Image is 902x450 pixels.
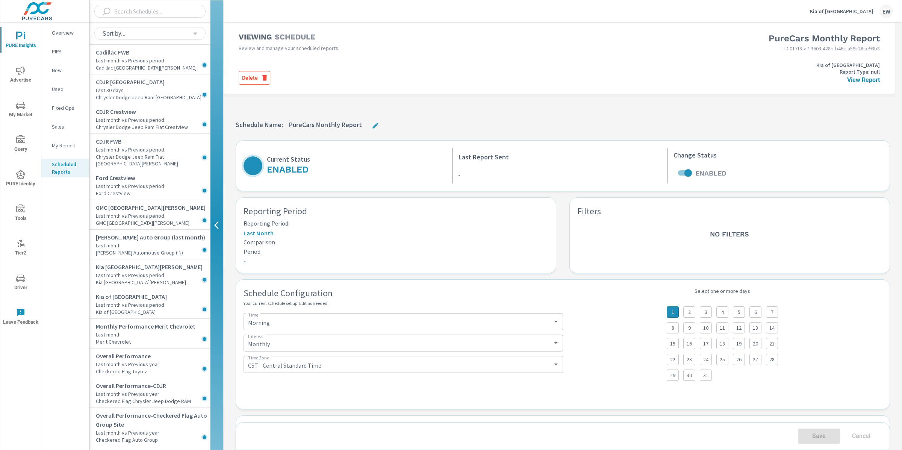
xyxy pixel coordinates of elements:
[236,118,286,132] h6: Schedule Name:
[52,48,83,55] p: PIPA
[52,29,83,36] p: Overview
[703,324,708,332] p: 10
[286,118,365,132] h6: PureCars Monthly Report
[3,66,39,85] span: Advertise
[41,121,89,132] div: Sales
[703,371,708,379] p: 31
[96,381,210,390] p: Overall Performance-CDJR
[459,171,460,179] div: -
[52,123,83,130] p: Sales
[720,356,725,363] p: 25
[840,68,880,75] p: Report Type: null
[96,116,210,124] p: Last month vs Previous period
[703,340,708,347] p: 17
[96,249,210,256] p: [PERSON_NAME] Automotive Group (IN)
[96,301,210,309] p: Last month vs Previous period
[96,338,210,345] p: Merit Chevrolet
[52,67,83,74] p: New
[753,356,758,363] p: 27
[96,48,210,57] p: Cadillac FWB
[244,238,274,256] h6: Comparison period:
[816,62,880,68] p: Kia of [GEOGRAPHIC_DATA]
[577,205,882,219] h5: Filters
[96,94,210,101] p: Chrysler Dodge Jeep Ram [GEOGRAPHIC_DATA]
[96,153,210,167] p: Chrysler Dodge Jeep Ram Fiat [GEOGRAPHIC_DATA][PERSON_NAME]
[96,64,210,71] p: Cadillac [GEOGRAPHIC_DATA][PERSON_NAME]
[244,256,548,265] p: -
[41,65,89,76] div: New
[687,324,692,332] p: 9
[810,8,873,15] p: Kia of [GEOGRAPHIC_DATA]
[96,262,210,271] p: Kia [GEOGRAPHIC_DATA][PERSON_NAME]
[239,44,559,52] p: Review and manage your scheduled reports.
[239,71,270,85] button: Delete
[736,340,742,347] p: 19
[96,292,210,301] p: Kia of [GEOGRAPHIC_DATA]
[96,86,210,94] p: Last 30 days
[96,190,210,197] p: Ford Crestview
[753,324,758,332] p: 13
[103,30,126,38] h6: Sort by...
[96,107,210,116] p: CDJR Crestview
[244,287,563,299] h5: Schedule Configuration
[244,219,548,228] h6: reporting period:
[574,32,880,45] h3: PureCars Monthly Report
[52,104,83,112] p: Fixed Ops
[0,23,41,334] div: nav menu
[3,274,39,292] span: Driver
[242,74,267,82] span: Delete
[3,135,39,154] span: Query
[112,5,193,18] input: Search Schedules...
[96,322,210,331] p: Monthly Performance Merit Chevrolet
[41,102,89,114] div: Fixed Ops
[720,308,725,316] p: 4
[244,300,328,306] span: Your current schedule set up. Edit as needed.
[96,390,210,398] p: Last month vs Previous year
[96,220,210,226] p: GMC [GEOGRAPHIC_DATA][PERSON_NAME]
[736,324,742,332] p: 12
[753,308,758,316] p: 6
[574,45,880,52] p: ID: 017f8fa7-3603-428b-b46c-a59c28ce93b8
[687,371,692,379] p: 30
[703,356,708,363] p: 24
[52,142,83,149] p: My Report
[459,153,509,161] h6: Last Report Sent
[96,137,210,146] p: CDJR FWB
[879,5,893,18] div: EW
[670,324,675,332] p: 8
[3,239,39,258] span: Tier2
[670,308,675,316] p: 1
[96,203,210,212] p: GMC [GEOGRAPHIC_DATA][PERSON_NAME]
[670,356,675,363] p: 22
[769,308,775,316] p: 7
[769,340,775,347] p: 21
[720,340,725,347] p: 18
[710,230,749,238] h5: No filters
[96,146,210,153] p: Last month vs Previous period
[96,279,210,286] p: Kia [GEOGRAPHIC_DATA][PERSON_NAME]
[769,356,775,363] p: 28
[96,271,210,279] p: Last month vs Previous period
[52,85,83,93] p: Used
[96,398,210,405] p: Checkered Flag Chrysler Jeep Dodge RAM
[275,32,315,41] h4: Schedule
[96,436,210,443] p: Checkered Flag Auto Group
[3,308,39,327] span: Leave Feedback
[41,46,89,57] div: PIPA
[687,308,692,316] p: 2
[267,156,313,163] h6: Current Status
[96,57,210,64] p: Last month vs Previous period
[41,83,89,95] div: Used
[96,368,210,375] p: Checkered Flag Toyota
[670,340,675,347] p: 15
[703,308,708,316] p: 3
[244,205,548,219] h5: reporting period
[673,152,717,159] h6: Change Status
[687,340,692,347] p: 16
[736,356,742,363] p: 26
[96,124,210,130] p: Chrysler Dodge Jeep Ram Fiat Crestview
[3,101,39,119] span: My Market
[695,169,726,177] h5: Enabled
[687,356,692,363] p: 23
[847,76,880,83] a: View Report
